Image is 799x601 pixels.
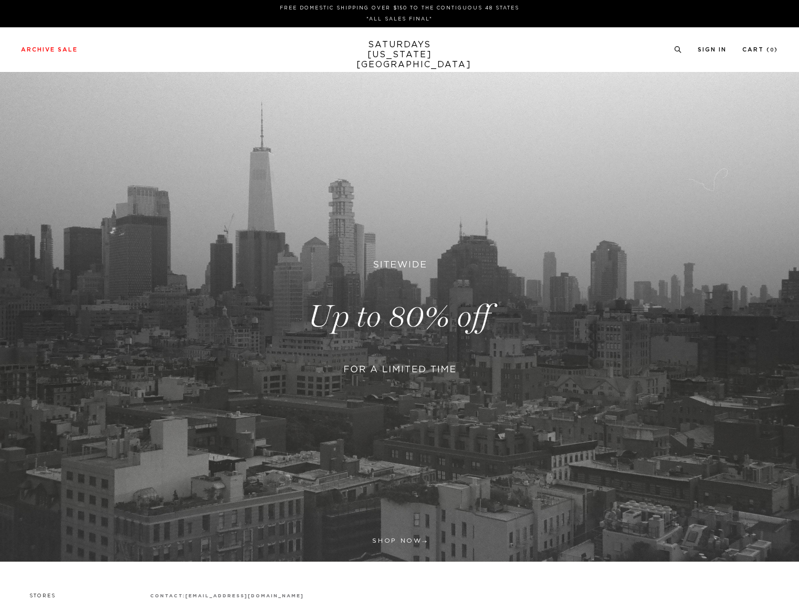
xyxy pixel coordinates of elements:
[698,47,727,53] a: Sign In
[21,47,78,53] a: Archive Sale
[185,594,303,598] a: [EMAIL_ADDRESS][DOMAIN_NAME]
[29,594,56,598] a: Stores
[742,47,778,53] a: Cart (0)
[770,48,774,53] small: 0
[25,15,774,23] p: *ALL SALES FINAL*
[356,40,443,70] a: SATURDAYS[US_STATE][GEOGRAPHIC_DATA]
[150,594,186,598] strong: contact:
[25,4,774,12] p: FREE DOMESTIC SHIPPING OVER $150 TO THE CONTIGUOUS 48 STATES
